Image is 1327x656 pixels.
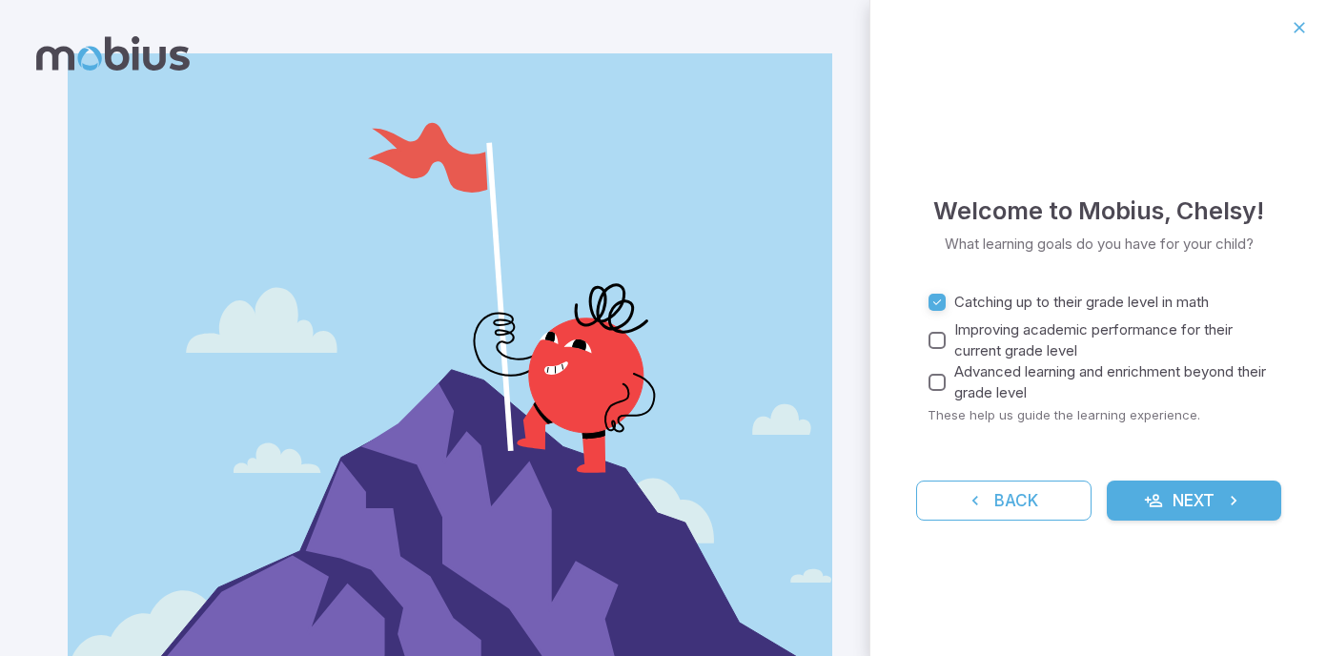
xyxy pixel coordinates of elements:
[954,292,1209,313] span: Catching up to their grade level in math
[1107,481,1282,521] button: Next
[928,406,1281,423] p: These help us guide the learning experience.
[954,319,1266,361] span: Improving academic performance for their current grade level
[945,234,1254,255] p: What learning goals do you have for your child?
[916,481,1092,521] button: Back
[933,192,1264,230] h4: Welcome to Mobius , Chelsy !
[954,361,1266,403] span: Advanced learning and enrichment beyond their grade level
